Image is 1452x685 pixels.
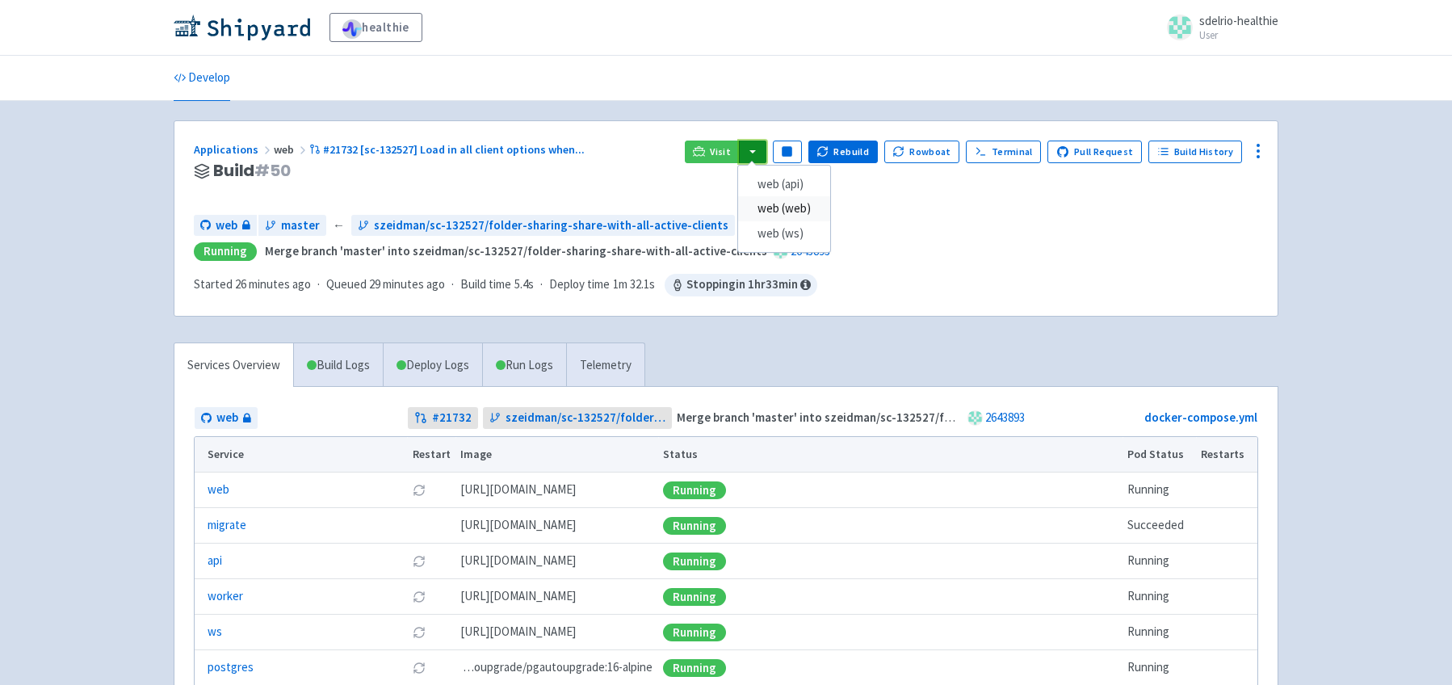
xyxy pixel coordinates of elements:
[1148,141,1242,163] a: Build History
[460,481,576,499] span: [DOMAIN_NAME][URL]
[369,276,445,292] time: 29 minutes ago
[482,343,566,388] a: Run Logs
[663,659,726,677] div: Running
[208,516,246,535] a: migrate
[710,145,731,158] span: Visit
[432,409,472,427] strong: # 21732
[208,587,243,606] a: worker
[208,623,222,641] a: ws
[195,437,407,473] th: Service
[460,623,576,641] span: [DOMAIN_NAME][URL]
[235,276,311,292] time: 26 minutes ago
[738,172,830,197] a: web (api)
[677,410,1179,425] strong: Merge branch 'master' into szeidman/sc-132527/folder-sharing-share-with-all-active-clients
[413,590,426,603] button: Restart pod
[216,216,237,235] span: web
[1196,437,1257,473] th: Restarts
[195,407,258,429] a: web
[460,275,511,294] span: Build time
[174,56,230,101] a: Develop
[294,343,383,388] a: Build Logs
[455,437,658,473] th: Image
[1123,437,1196,473] th: Pod Status
[514,275,534,294] span: 5.4s
[258,215,326,237] a: master
[194,142,274,157] a: Applications
[738,221,830,246] a: web (ws)
[663,517,726,535] div: Running
[281,216,320,235] span: master
[329,13,422,42] a: healthie
[194,274,817,296] div: · · ·
[1199,30,1278,40] small: User
[1123,508,1196,544] td: Succeeded
[658,437,1123,473] th: Status
[773,141,802,163] button: Pause
[985,410,1025,425] a: 2643893
[665,274,817,296] span: Stopping in 1 hr 33 min
[966,141,1041,163] a: Terminal
[213,162,291,180] span: Build
[323,142,585,157] span: #21732 [sc-132527] Load in all client options when ...
[808,141,878,163] button: Rebuild
[613,275,655,294] span: 1m 32.1s
[254,159,291,182] span: # 50
[194,242,257,261] div: Running
[413,626,426,639] button: Restart pod
[738,196,830,221] a: web (web)
[383,343,482,388] a: Deploy Logs
[413,555,426,568] button: Restart pod
[1199,13,1278,28] span: sdelrio-healthie
[1123,473,1196,508] td: Running
[413,662,426,674] button: Restart pod
[333,216,345,235] span: ←
[663,481,726,499] div: Running
[685,141,740,163] a: Visit
[309,142,587,157] a: #21732 [sc-132527] Load in all client options when...
[413,484,426,497] button: Restart pod
[216,409,238,427] span: web
[374,216,728,235] span: szeidman/sc-132527/folder-sharing-share-with-all-active-clients
[208,552,222,570] a: api
[506,409,666,427] span: szeidman/sc-132527/folder-sharing-share-with-all-active-clients
[194,215,257,237] a: web
[407,437,455,473] th: Restart
[174,343,293,388] a: Services Overview
[549,275,610,294] span: Deploy time
[274,142,309,157] span: web
[174,15,310,40] img: Shipyard logo
[1144,410,1257,425] a: docker-compose.yml
[351,215,735,237] a: szeidman/sc-132527/folder-sharing-share-with-all-active-clients
[408,407,478,429] a: #21732
[208,481,229,499] a: web
[566,343,644,388] a: Telemetry
[265,243,767,258] strong: Merge branch 'master' into szeidman/sc-132527/folder-sharing-share-with-all-active-clients
[1047,141,1142,163] a: Pull Request
[1123,615,1196,650] td: Running
[663,624,726,641] div: Running
[460,658,653,677] span: pgautoupgrade/pgautoupgrade:16-alpine
[460,587,576,606] span: [DOMAIN_NAME][URL]
[884,141,960,163] button: Rowboat
[208,658,254,677] a: postgres
[663,553,726,570] div: Running
[1157,15,1278,40] a: sdelrio-healthie User
[1123,544,1196,579] td: Running
[460,552,576,570] span: [DOMAIN_NAME][URL]
[483,407,673,429] a: szeidman/sc-132527/folder-sharing-share-with-all-active-clients
[194,276,311,292] span: Started
[1123,579,1196,615] td: Running
[460,516,576,535] span: [DOMAIN_NAME][URL]
[663,588,726,606] div: Running
[326,276,445,292] span: Queued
